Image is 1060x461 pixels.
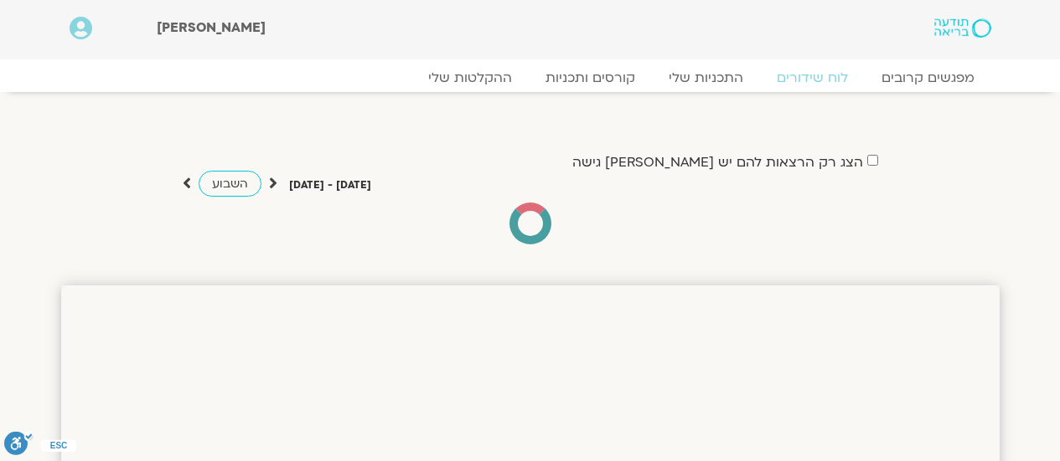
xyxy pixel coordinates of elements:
[529,69,652,86] a: קורסים ותכניות
[760,69,865,86] a: לוח שידורים
[411,69,529,86] a: ההקלטות שלי
[289,177,371,194] p: [DATE] - [DATE]
[865,69,991,86] a: מפגשים קרובים
[70,69,991,86] nav: Menu
[212,176,248,192] span: השבוע
[157,18,266,37] span: [PERSON_NAME]
[199,171,261,197] a: השבוע
[652,69,760,86] a: התכניות שלי
[572,155,863,170] label: הצג רק הרצאות להם יש [PERSON_NAME] גישה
